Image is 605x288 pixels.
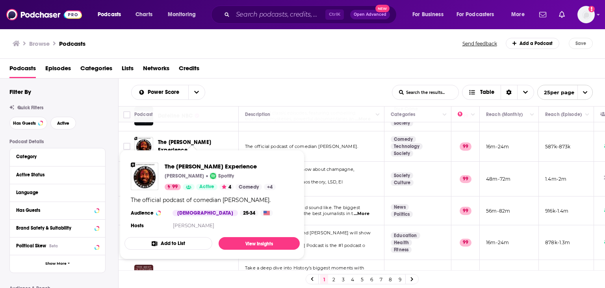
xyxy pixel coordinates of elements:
[131,163,158,190] img: The Joe Rogan Experience
[165,163,276,170] a: The Joe Rogan Experience
[158,138,236,154] a: The [PERSON_NAME] Experience
[511,9,525,20] span: More
[16,241,99,251] button: Political SkewBeta
[320,275,328,284] a: 1
[386,275,394,284] a: 8
[354,13,386,17] span: Open Advanced
[480,90,494,95] span: Table
[545,208,569,214] p: 916k-1.4m
[16,187,99,197] button: Language
[219,184,234,190] button: 4
[210,173,234,179] a: SpotifySpotify
[245,243,366,248] span: how. The [PERSON_NAME] Podcast is the #1 podcast o
[486,239,509,246] p: 16m-24m
[132,90,188,95] button: open menu
[165,163,276,170] span: The [PERSON_NAME] Experience
[577,6,595,23] span: Logged in as jessicasunpr
[50,117,76,129] button: Active
[134,110,153,119] div: Podcast
[80,62,112,78] span: Categories
[16,170,99,180] button: Active Status
[123,143,130,150] span: Toggle select row
[486,143,509,150] p: 16m-24m
[486,110,523,119] div: Reach (Monthly)
[245,144,358,149] span: The official podcast of comedian [PERSON_NAME].
[330,275,338,284] a: 2
[57,121,69,125] span: Active
[545,110,582,119] div: Reach (Episode)
[354,211,369,217] span: ...More
[131,210,166,216] h3: Audience
[391,204,409,210] a: News
[468,110,478,120] button: Column Actions
[264,184,276,190] a: +4
[537,85,593,100] button: open menu
[172,183,178,191] span: 99
[199,183,214,191] span: Active
[131,223,144,229] h4: Hosts
[17,105,43,110] span: Quick Filters
[59,40,85,47] a: Podcasts
[486,176,510,182] p: 48m-72m
[9,117,47,129] button: Has Guests
[179,62,199,78] a: Credits
[135,9,152,20] span: Charts
[10,255,105,273] button: Show More
[358,275,366,284] a: 5
[391,136,416,142] a: Comedy
[45,62,71,78] a: Episodes
[98,9,121,20] span: Podcasts
[219,237,300,250] a: View Insights
[16,225,92,231] div: Brand Safety & Suitability
[236,184,262,190] a: Comedy
[545,239,570,246] p: 878k-1.3m
[6,7,82,22] img: Podchaser - Follow, Share and Rate Podcasts
[462,85,534,100] button: Choose View
[16,151,99,161] button: Category
[188,85,205,99] button: open menu
[391,172,413,179] a: Society
[506,38,560,49] a: Add a Podcast
[506,8,534,21] button: open menu
[16,223,99,233] button: Brand Safety & Suitability
[143,62,169,78] span: Networks
[396,275,404,284] a: 9
[210,173,216,179] img: Spotify
[16,154,94,159] div: Category
[124,237,212,250] button: Add to List
[391,232,420,239] a: Education
[165,184,181,190] a: 99
[577,6,595,23] button: Show profile menu
[45,262,67,266] span: Show More
[527,110,537,120] button: Column Actions
[131,85,205,100] h2: Choose List sort
[536,8,549,21] a: Show notifications dropdown
[325,9,344,20] span: Ctrl K
[16,243,46,249] span: Political Skew
[158,139,211,153] span: The [PERSON_NAME] Experience
[245,205,360,210] span: This is what the news should sound like. The biggest
[350,10,390,19] button: Open AdvancedNew
[412,9,444,20] span: For Business
[391,120,413,126] a: Society
[134,137,153,156] img: The Joe Rogan Experience
[233,8,325,21] input: Search podcasts, credits, & more...
[391,143,423,150] a: Technology
[460,40,499,47] button: Send feedback
[13,121,36,125] span: Has Guests
[173,210,238,216] div: [DEMOGRAPHIC_DATA]
[569,38,593,49] button: Save
[375,5,390,12] span: New
[245,230,371,242] span: You can change your life and [PERSON_NAME] will show you
[9,62,36,78] a: Podcasts
[391,110,415,119] div: Categories
[457,9,494,20] span: For Podcasters
[588,6,595,12] svg: Add a profile image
